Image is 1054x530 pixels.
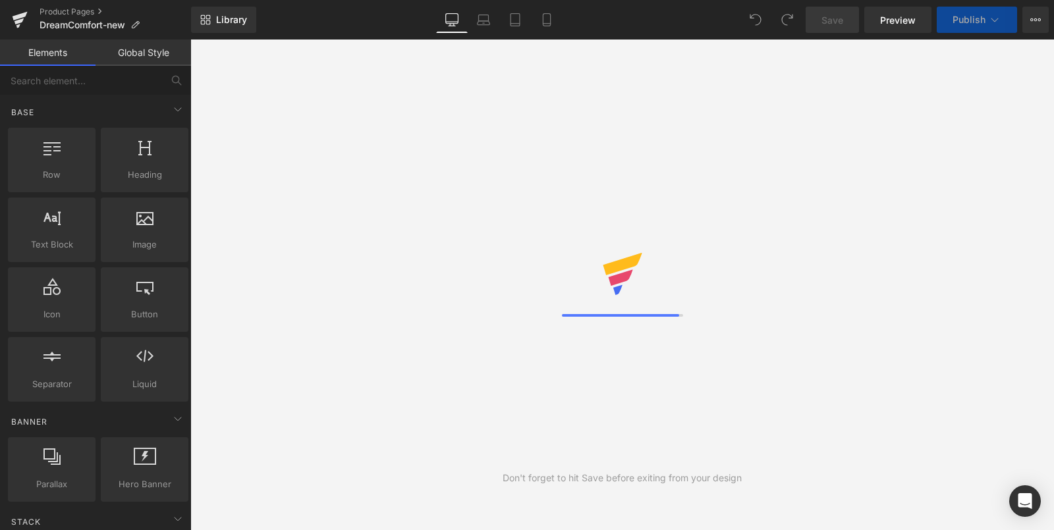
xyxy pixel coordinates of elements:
a: Laptop [468,7,499,33]
div: Open Intercom Messenger [1009,485,1041,517]
span: Save [821,13,843,27]
a: Global Style [96,40,191,66]
button: Publish [937,7,1017,33]
a: Product Pages [40,7,191,17]
span: Liquid [105,377,184,391]
span: Hero Banner [105,477,184,491]
span: Row [12,168,92,182]
a: Tablet [499,7,531,33]
span: Image [105,238,184,252]
span: DreamComfort-new [40,20,125,30]
button: Redo [774,7,800,33]
span: Icon [12,307,92,321]
a: Mobile [531,7,563,33]
span: Base [10,106,36,119]
button: Undo [742,7,769,33]
div: Don't forget to hit Save before exiting from your design [503,471,742,485]
span: Library [216,14,247,26]
button: More [1022,7,1049,33]
a: Desktop [436,7,468,33]
span: Text Block [12,238,92,252]
span: Separator [12,377,92,391]
span: Parallax [12,477,92,491]
span: Button [105,307,184,321]
span: Heading [105,168,184,182]
a: New Library [191,7,256,33]
span: Banner [10,415,49,428]
span: Publish [953,14,985,25]
a: Preview [864,7,931,33]
span: Stack [10,516,42,528]
span: Preview [880,13,916,27]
